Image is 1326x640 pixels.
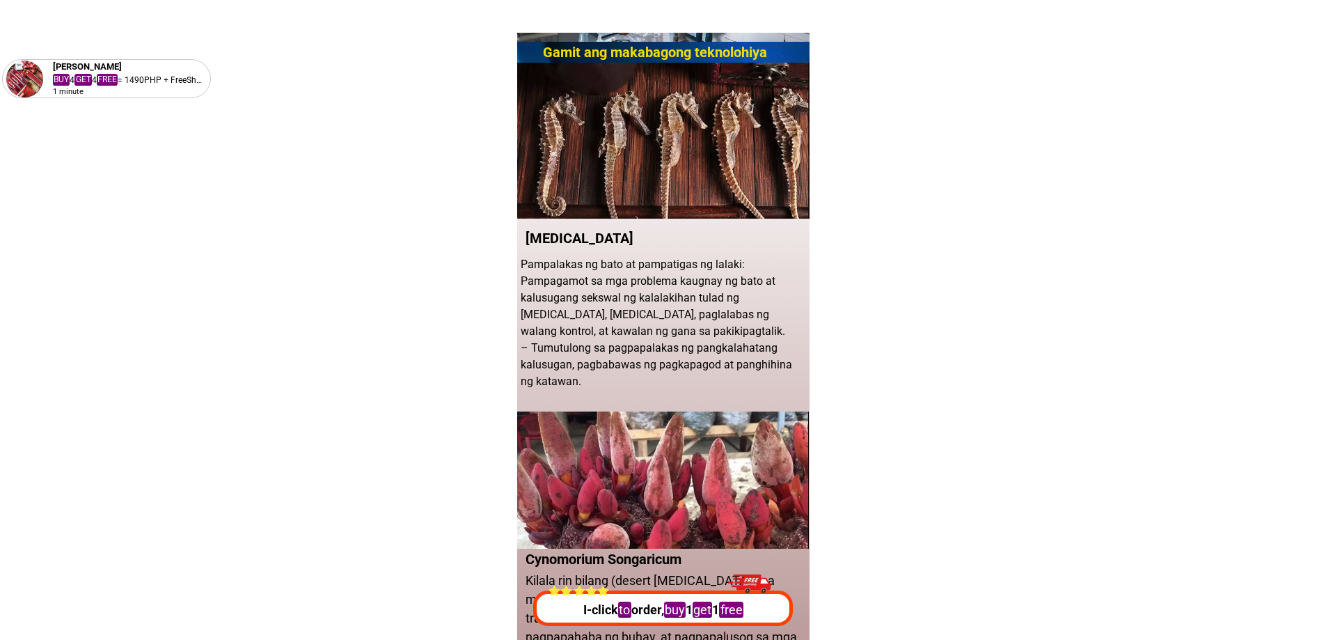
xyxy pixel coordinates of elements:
[615,602,627,618] mark: to
[708,602,715,617] font: 1
[543,44,767,61] font: Gamit ang makabagong teknolohiya
[681,602,688,617] font: 1
[526,230,633,247] font: [MEDICAL_DATA]
[716,602,739,617] font: free
[526,551,681,568] font: Cynomorium Songaricum
[521,258,785,338] font: Pampalakas ng bato at pampatigas ng lalaki: Pampagamot sa mga problema kaugnay ng bato at kalusug...
[521,341,792,388] font: – Tumutulong sa pagpapalakas ng pangkalahatang kalusugan, pagbabawas ng pagkapagod at panghihina ...
[689,602,707,617] font: get
[661,602,681,617] font: buy
[581,602,660,618] font: I-click order,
